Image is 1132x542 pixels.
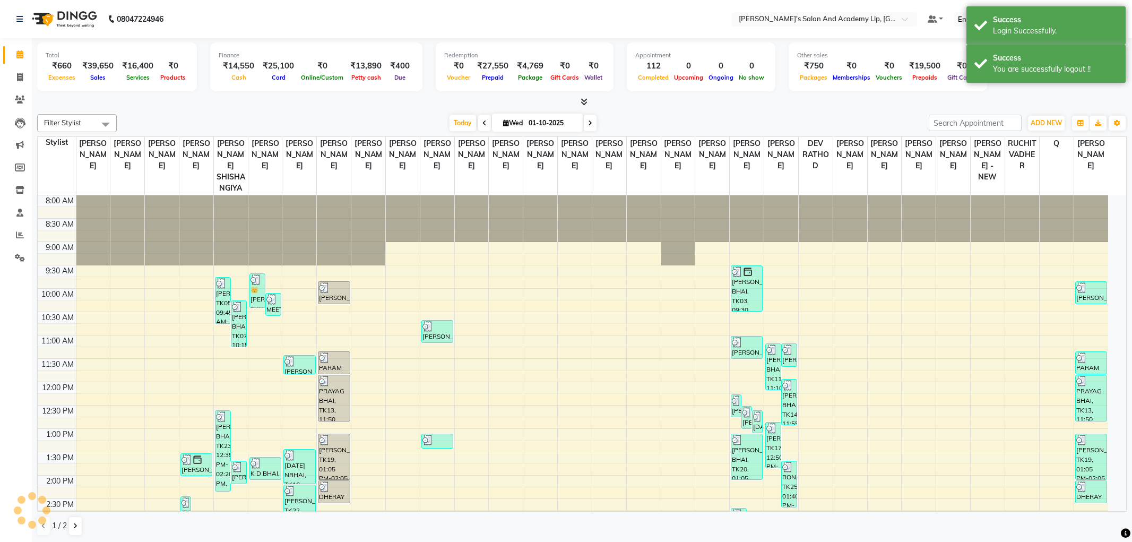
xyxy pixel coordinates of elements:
span: Filter Stylist [44,118,81,127]
span: [PERSON_NAME] [76,137,110,173]
div: ₹0 [158,60,188,72]
div: [PERSON_NAME], TK26, 02:25 PM-03:25 PM, Hair Basis - Hair Cut By [PERSON_NAME],Hair Basis - [PERS... [181,497,191,542]
div: ₹0 [548,60,582,72]
span: [PERSON_NAME] [386,137,420,173]
span: [PERSON_NAME] [351,137,385,173]
div: RONAKBHAI, TK25, 02:40 PM-03:10 PM, Hair Basis - Kids Cut [731,509,746,530]
div: Success [993,53,1118,64]
span: [PERSON_NAME] [248,137,282,173]
div: DHERAY BHAI, TK24, 02:05 PM-02:35 PM, Hair Basis - [PERSON_NAME] By Creative Artist [1076,481,1107,503]
div: 0 [671,60,706,72]
div: [DATE] NBHAI, TK16, 01:25 PM-02:10 PM, Color Basis - [PERSON_NAME] Color [284,450,315,484]
div: PARAM BHAI, TK10, 11:20 AM-11:50 AM, COOL HAIR CUT [1076,352,1107,374]
div: 12:00 PM [40,382,76,393]
span: [PERSON_NAME] SHISHANGIYA [214,137,248,195]
div: [PERSON_NAME], TK19, 01:05 PM-02:05 PM, DEAR HAIR CUT,DEAR HAIR CUT [318,434,349,479]
div: [PERSON_NAME], TK06, 11:10 AM-11:40 AM, COOL CUTS HAIR CUT [782,344,797,366]
span: Card [269,74,288,81]
div: Finance [219,51,414,60]
div: 11:30 AM [39,359,76,370]
div: Login Successfully. [993,25,1118,37]
div: Stylist [38,137,76,148]
div: 1:30 PM [44,452,76,463]
div: 8:00 AM [44,195,76,207]
span: Today [450,115,476,131]
div: [PERSON_NAME], TK12, 12:15 PM-12:45 PM, DEAR [PERSON_NAME] [731,395,741,417]
span: [PERSON_NAME] [179,137,213,173]
span: Completed [635,74,671,81]
div: [PERSON_NAME], TK19, 01:05 PM-02:05 PM, DEAR HAIR CUT [1076,434,1107,479]
div: ₹0 [582,60,605,72]
div: [PERSON_NAME] BHAI, TK15, 12:30 PM-01:00 PM, Hair Basis - [PERSON_NAME] [742,407,751,428]
div: [PERSON_NAME], TK18, 01:30 PM-02:00 PM, COOLER [PERSON_NAME] SINIOR [181,454,212,476]
div: 1:00 PM [44,429,76,440]
div: 12:30 PM [40,406,76,417]
button: ADD NEW [1028,116,1065,131]
div: [PERSON_NAME] BHAI, TK14, 11:55 AM-12:55 PM, Hair Basis - Hair Cut,Hair Basis - [PERSON_NAME] [782,380,797,425]
div: ₹0 [945,60,979,72]
div: [DATE] NBHAI, TK16, 01:05 PM-01:25 PM, SB SPL HEAD MASSAGE [422,434,453,448]
span: [PERSON_NAME] [730,137,764,173]
span: Voucher [444,74,473,81]
span: Prepaid [479,74,506,81]
span: Ongoing [706,74,736,81]
div: [PERSON_NAME] BHAI, TK01, 09:50 AM-10:20 AM, Hair Basis - Hair Cut [318,282,349,304]
span: [PERSON_NAME] [627,137,661,173]
div: ₹0 [873,60,905,72]
div: ₹660 [46,60,78,72]
div: 👑 [PERSON_NAME] BAVLIYA 👑, TK02, 09:40 AM-10:25 AM, Color Basis - Amonia Free Color [250,274,265,307]
div: 112 [635,60,671,72]
div: 8:30 AM [44,219,76,230]
div: MEET [PERSON_NAME], TK04, 10:05 AM-10:35 AM, DEAR [PERSON_NAME] [266,294,281,315]
span: Online/Custom [298,74,346,81]
span: [PERSON_NAME] [661,137,695,173]
input: Search Appointment [929,115,1022,131]
span: Upcoming [671,74,706,81]
div: [PERSON_NAME] BHAI, TK11, 11:10 AM-12:10 PM, Hair Basis - Hair Cut,Hair Basis - [PERSON_NAME] By ... [766,344,781,390]
span: Wallet [582,74,605,81]
div: [PERSON_NAME] BHAI, TK23, 12:35 PM-02:20 PM, Hair Basis - Hair Cut,Hair Basis - [PERSON_NAME],Col... [215,411,230,491]
span: Services [124,74,152,81]
span: [PERSON_NAME] [110,137,144,173]
span: [PERSON_NAME] - NEW [971,137,1005,184]
div: DHERAY BHAI, TK24, 02:05 PM-02:35 PM, Hair Basis - [PERSON_NAME] By Creative Artist [318,481,349,503]
span: [PERSON_NAME] [868,137,902,173]
div: [PERSON_NAME], TK22, 01:40 PM-02:10 PM, Hair Basis - [PERSON_NAME] [231,461,246,484]
div: Other sales [797,51,979,60]
span: [PERSON_NAME] [592,137,626,173]
span: No show [736,74,767,81]
div: [PERSON_NAME] BHAI, TK03, 09:30 AM-10:30 AM, Hair Basis - Hair Cut,Hair Basis - [PERSON_NAME] [731,266,762,311]
span: Prepaids [910,74,940,81]
span: [PERSON_NAME] [523,137,557,173]
div: ₹0 [298,60,346,72]
div: 10:30 AM [39,312,76,323]
div: Total [46,51,188,60]
div: ₹39,650 [78,60,118,72]
span: Due [392,74,408,81]
span: DEV RATHOD [799,137,833,173]
span: Package [515,74,545,81]
div: Redemption [444,51,605,60]
span: Wed [500,119,525,127]
div: 9:30 AM [44,265,76,277]
div: 9:00 AM [44,242,76,253]
span: [PERSON_NAME] [558,137,592,173]
div: ₹13,890 [346,60,386,72]
span: [PERSON_NAME] [695,137,729,173]
span: Petty cash [349,74,384,81]
div: [PERSON_NAME] BHAI, TK07, 10:15 AM-11:15 AM, Hair Basis - Hair Cut,Hair Basis - [PERSON_NAME] By ... [231,301,246,347]
div: PRAYAG BHAI, TK13, 11:50 AM-12:50 PM, Hair Basis - Hair Cut,Hair Basis - [PERSON_NAME] [318,375,349,421]
div: ₹27,550 [473,60,513,72]
div: 11:00 AM [39,335,76,347]
span: [PERSON_NAME] [833,137,867,173]
div: [PERSON_NAME], TK05, 09:45 AM-10:45 AM, Hair Basis - Hair Cut,Hair Basis - [PERSON_NAME] [215,278,230,323]
span: Memberships [830,74,873,81]
div: PARAM BHAI, TK10, 11:20 AM-11:50 AM, COOL HAIR CUT [318,352,349,374]
span: q [1040,137,1074,150]
input: 2025-10-01 [525,115,578,131]
span: Sales [88,74,108,81]
span: Vouchers [873,74,905,81]
span: Packages [797,74,830,81]
span: [PERSON_NAME] [902,137,936,173]
span: [PERSON_NAME] [282,137,316,173]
